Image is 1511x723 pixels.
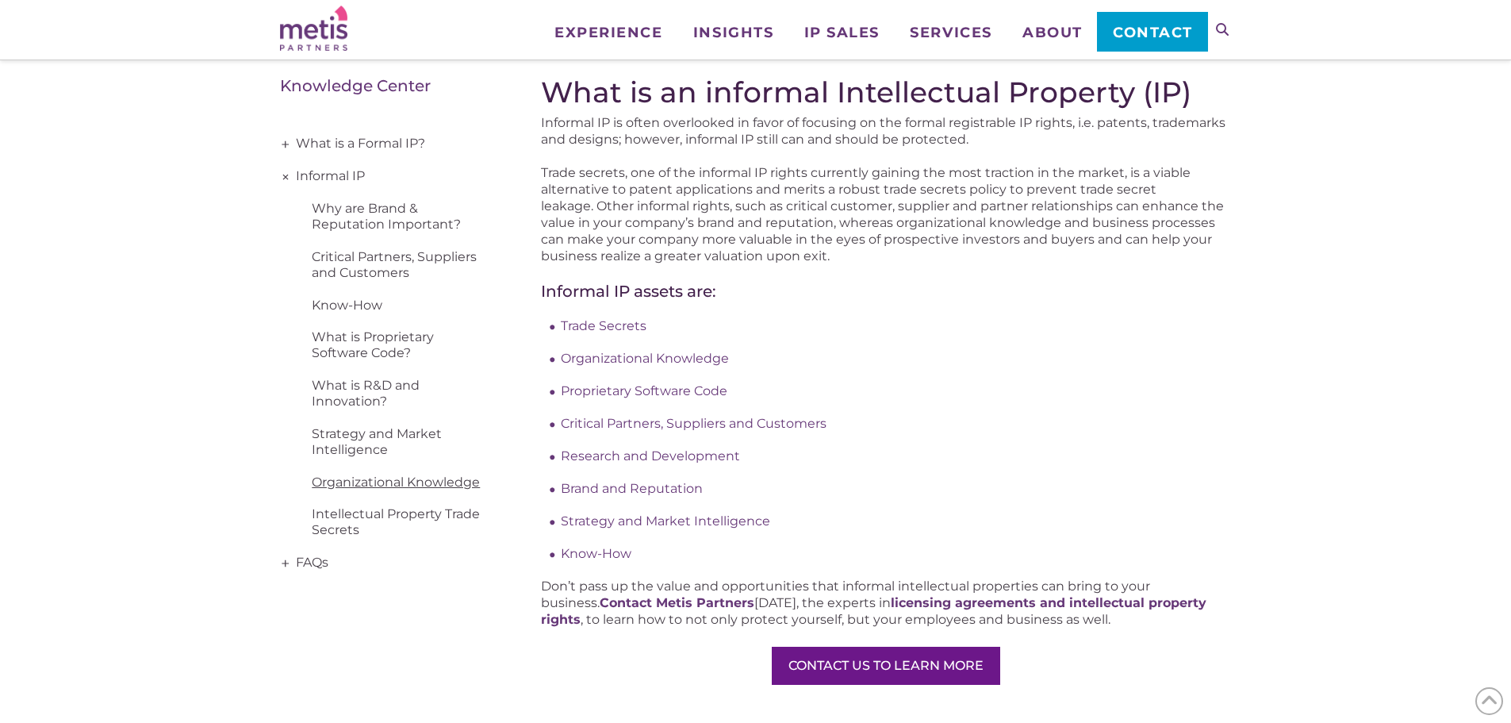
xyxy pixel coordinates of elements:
a: Contact Metis Partners [600,595,754,610]
h2: What is an informal Intellectual Property (IP) [541,75,1231,109]
a: FAQs [280,547,494,579]
span: About [1022,25,1083,40]
a: Know-How [561,546,631,561]
a: What is a Formal IP? [280,128,494,160]
a: Brand and Reputation [561,481,703,496]
a: Critical Partners, Suppliers and Customers [561,416,826,431]
a: Intellectual Property Trade Secrets [280,498,494,547]
span: Trade secrets, one of the informal IP rights currently gaining the most traction in the market, i... [541,165,1224,263]
a: What is R&D and Innovation? [280,370,494,418]
a: Knowledge Center [280,76,431,95]
a: Critical Partners, Suppliers and Customers [280,240,494,289]
a: Organizational Knowledge [280,466,494,498]
a: Why are Brand & Reputation Important? [280,193,494,241]
span: Services [910,25,991,40]
a: Know-How [280,289,494,321]
span: + [277,548,294,579]
span: Informal IP assets are: [541,282,716,301]
a: Informal IP [280,160,494,193]
span: IP Sales [804,25,880,40]
span: Contact [1113,25,1193,40]
img: Metis Partners [280,6,347,51]
span: Insights [693,25,773,40]
span: + [277,129,294,160]
a: Strategy and Market Intelligence [561,513,770,529]
p: Don’t pass up the value and opportunities that informal intellectual properties can bring to your... [541,578,1231,628]
a: CONTACT US TO LEARN MORE [772,647,1000,685]
span: Experience [554,25,662,40]
span: Informal IP is often overlooked in favor of focusing on the formal registrable IP rights, i.e. pa... [541,115,1225,147]
span: + [268,160,303,194]
a: What is Proprietary Software Code? [280,321,494,370]
a: Strategy and Market Intelligence [280,417,494,466]
a: Research and Development [561,448,740,463]
a: Organizational Knowledge [561,351,729,366]
a: Proprietary Software Code [561,383,727,398]
a: Contact [1097,12,1207,52]
a: Trade Secrets [561,318,646,333]
a: licensing agreements and intellectual property rights [541,595,1206,627]
span: Back to Top [1475,687,1503,715]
